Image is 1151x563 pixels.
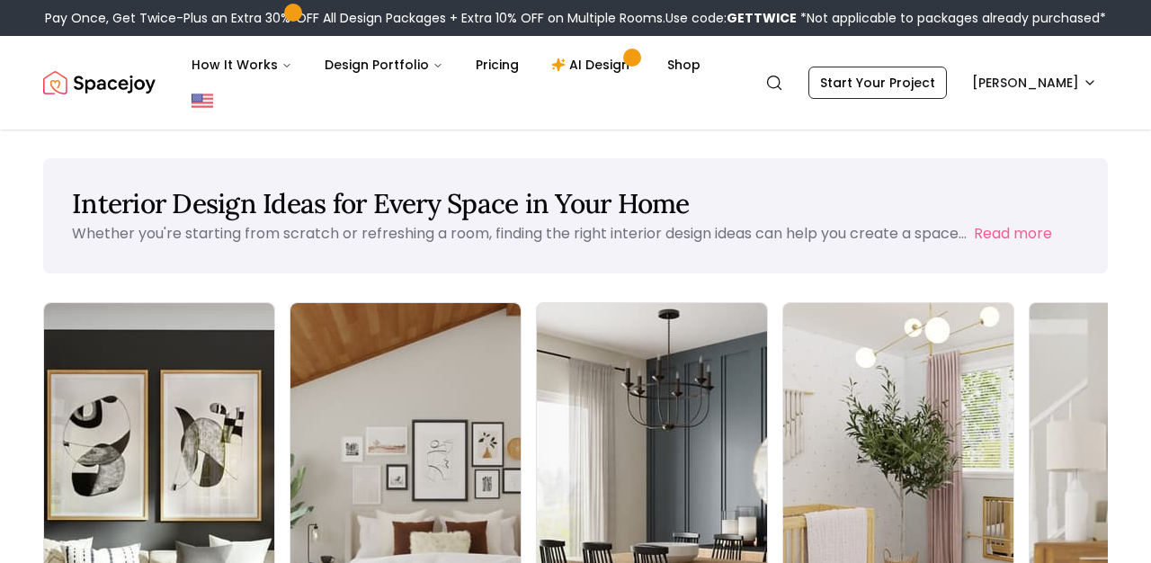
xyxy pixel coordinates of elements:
nav: Main [177,47,715,83]
h1: Interior Design Ideas for Every Space in Your Home [72,187,1079,219]
a: Pricing [461,47,533,83]
span: *Not applicable to packages already purchased* [797,9,1106,27]
p: Whether you're starting from scratch or refreshing a room, finding the right interior design idea... [72,223,967,244]
a: Spacejoy [43,65,156,101]
a: AI Design [537,47,649,83]
nav: Global [43,36,1108,130]
button: How It Works [177,47,307,83]
b: GETTWICE [727,9,797,27]
button: Read more [974,223,1052,245]
button: [PERSON_NAME] [961,67,1108,99]
button: Design Portfolio [310,47,458,83]
a: Start Your Project [808,67,947,99]
img: Spacejoy Logo [43,65,156,101]
div: Pay Once, Get Twice-Plus an Extra 30% OFF All Design Packages + Extra 10% OFF on Multiple Rooms. [45,9,1106,27]
span: Use code: [665,9,797,27]
img: United States [192,90,213,112]
a: Shop [653,47,715,83]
